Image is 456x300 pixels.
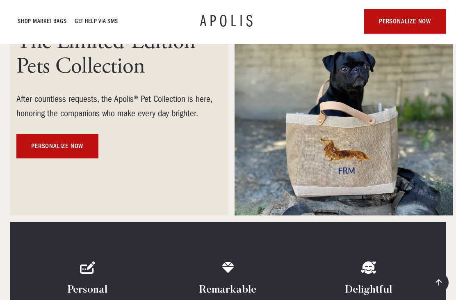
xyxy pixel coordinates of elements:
h4: Delightful [345,284,392,297]
div: After countless requests, the Apolis® Pet Collection is here, honoring the companions who make ev... [16,92,221,121]
a: GET HELP VIA SMS [75,16,119,26]
a: APOLIS [200,13,256,30]
h4: Remarkable [199,284,256,297]
a: personalize now [364,9,446,34]
a: Shop Market bags [18,16,67,26]
h1: The Limited-Edition Pets Collection [16,30,221,79]
h4: Personal [68,284,107,297]
a: personalize now [16,134,98,159]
